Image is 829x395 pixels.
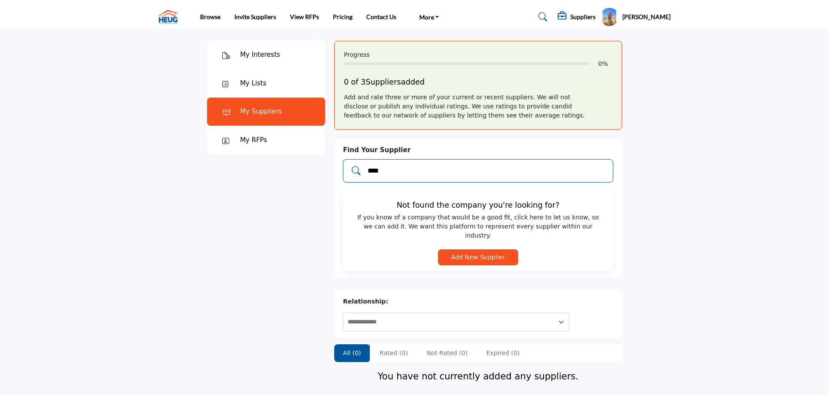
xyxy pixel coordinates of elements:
div: Progress [344,50,612,59]
div: Suppliers [558,12,595,22]
a: More [410,9,448,25]
li: Rated (0) [371,344,417,362]
li: Expired (0) [477,344,528,362]
h5: [PERSON_NAME] [622,13,671,21]
a: Pricing [333,13,352,20]
a: Browse [200,13,220,20]
span: % [602,60,608,67]
li: Not-Rated (0) [418,344,477,362]
a: Search [530,10,553,24]
span: 0 [599,60,602,67]
div: My Interests [240,50,280,60]
div: My RFPs [240,135,267,145]
img: site Logo [159,10,182,24]
div: My Lists [240,78,266,88]
button: Add New Supplier [438,249,518,265]
h4: You have not currently added any suppliers. [334,371,622,382]
a: Contact Us [366,13,396,20]
h5: Not found the company you're looking for? [352,201,604,210]
input: Add and rate your suppliers [367,165,607,176]
button: Show hide supplier dropdown [600,7,619,26]
div: My Suppliers [240,107,282,117]
span: Suppliers [365,78,401,86]
a: View RFPs [290,13,319,20]
h5: 0 of 3 added [344,78,612,87]
b: Relationship: [343,298,388,305]
span: If you know of a company that would be a good fit, click here to let us know, so we can add it. W... [352,213,604,240]
label: Find Your Supplier [343,145,411,155]
li: All (0) [334,344,370,362]
h5: Suppliers [570,13,595,21]
div: Add and rate three or more of your current or recent suppliers. We will not disclose or publish a... [344,93,612,120]
a: Invite Suppliers [234,13,276,20]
